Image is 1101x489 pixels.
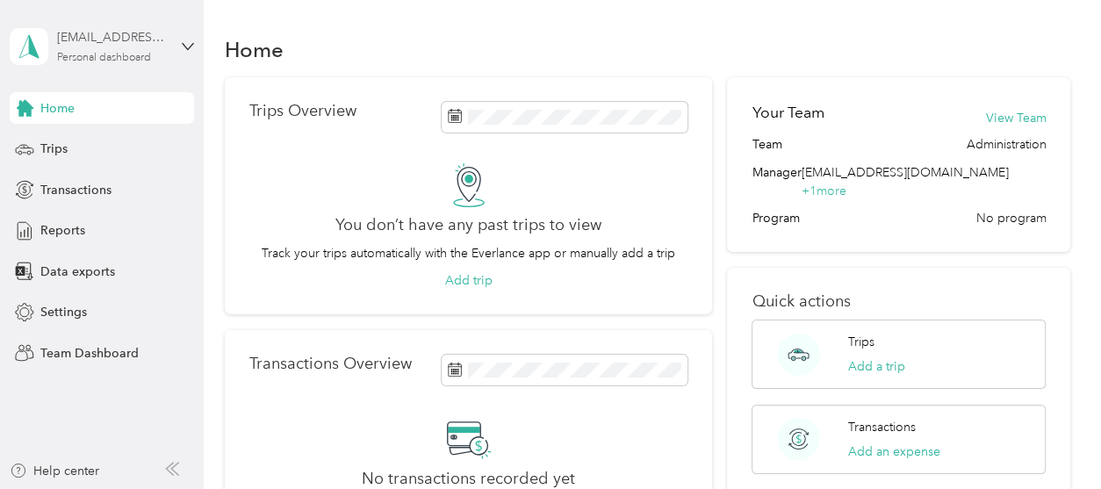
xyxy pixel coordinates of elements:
[752,102,824,124] h2: Your Team
[752,135,781,154] span: Team
[975,209,1046,227] span: No program
[445,271,493,290] button: Add trip
[848,357,905,376] button: Add a trip
[1003,391,1101,489] iframe: Everlance-gr Chat Button Frame
[40,221,85,240] span: Reports
[262,244,675,262] p: Track your trips automatically with the Everlance app or manually add a trip
[249,355,412,373] p: Transactions Overview
[225,40,284,59] h1: Home
[249,102,356,120] p: Trips Overview
[848,442,940,461] button: Add an expense
[40,344,139,363] span: Team Dashboard
[57,28,167,47] div: [EMAIL_ADDRESS][DOMAIN_NAME]
[801,165,1008,180] span: [EMAIL_ADDRESS][DOMAIN_NAME]
[985,109,1046,127] button: View Team
[752,209,799,227] span: Program
[40,303,87,321] span: Settings
[335,216,601,234] h2: You don’t have any past trips to view
[801,183,846,198] span: + 1 more
[848,333,874,351] p: Trips
[752,163,801,200] span: Manager
[40,99,75,118] span: Home
[966,135,1046,154] span: Administration
[10,462,99,480] button: Help center
[40,181,112,199] span: Transactions
[362,470,575,488] h2: No transactions recorded yet
[57,53,151,63] div: Personal dashboard
[40,262,115,281] span: Data exports
[752,292,1046,311] p: Quick actions
[848,418,916,436] p: Transactions
[40,140,68,158] span: Trips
